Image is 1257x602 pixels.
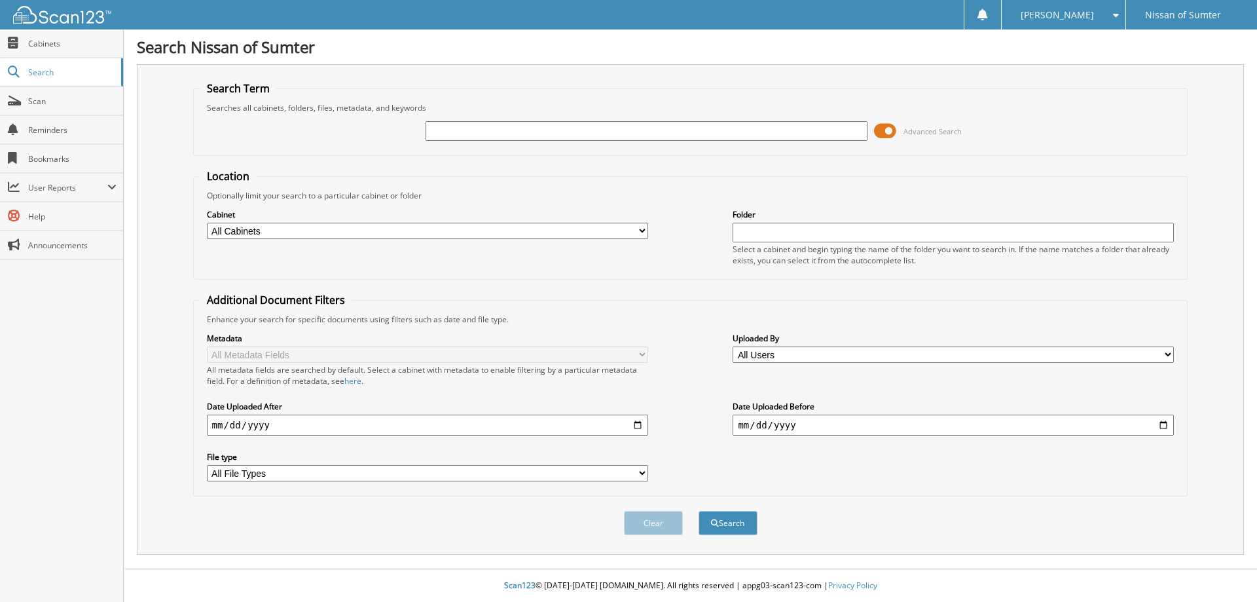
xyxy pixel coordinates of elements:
a: Privacy Policy [828,580,877,591]
legend: Additional Document Filters [200,293,352,307]
div: All metadata fields are searched by default. Select a cabinet with metadata to enable filtering b... [207,364,648,386]
legend: Search Term [200,81,276,96]
span: Bookmarks [28,153,117,164]
button: Search [699,511,757,535]
span: Cabinets [28,38,117,49]
label: Date Uploaded After [207,401,648,412]
div: Select a cabinet and begin typing the name of the folder you want to search in. If the name match... [733,244,1174,266]
span: Nissan of Sumter [1145,11,1221,19]
span: Help [28,211,117,222]
label: Folder [733,209,1174,220]
span: Scan123 [504,580,536,591]
label: Date Uploaded Before [733,401,1174,412]
span: Search [28,67,115,78]
span: Announcements [28,240,117,251]
a: here [344,375,361,386]
span: User Reports [28,182,107,193]
input: start [207,415,648,436]
img: scan123-logo-white.svg [13,6,111,24]
input: end [733,415,1174,436]
button: Clear [624,511,683,535]
label: File type [207,451,648,462]
label: Metadata [207,333,648,344]
label: Cabinet [207,209,648,220]
div: Searches all cabinets, folders, files, metadata, and keywords [200,102,1181,113]
div: Enhance your search for specific documents using filters such as date and file type. [200,314,1181,325]
span: [PERSON_NAME] [1021,11,1094,19]
h1: Search Nissan of Sumter [137,36,1244,58]
legend: Location [200,169,256,183]
span: Reminders [28,124,117,136]
div: © [DATE]-[DATE] [DOMAIN_NAME]. All rights reserved | appg03-scan123-com | [124,570,1257,602]
div: Optionally limit your search to a particular cabinet or folder [200,190,1181,201]
span: Scan [28,96,117,107]
label: Uploaded By [733,333,1174,344]
span: Advanced Search [903,126,962,136]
